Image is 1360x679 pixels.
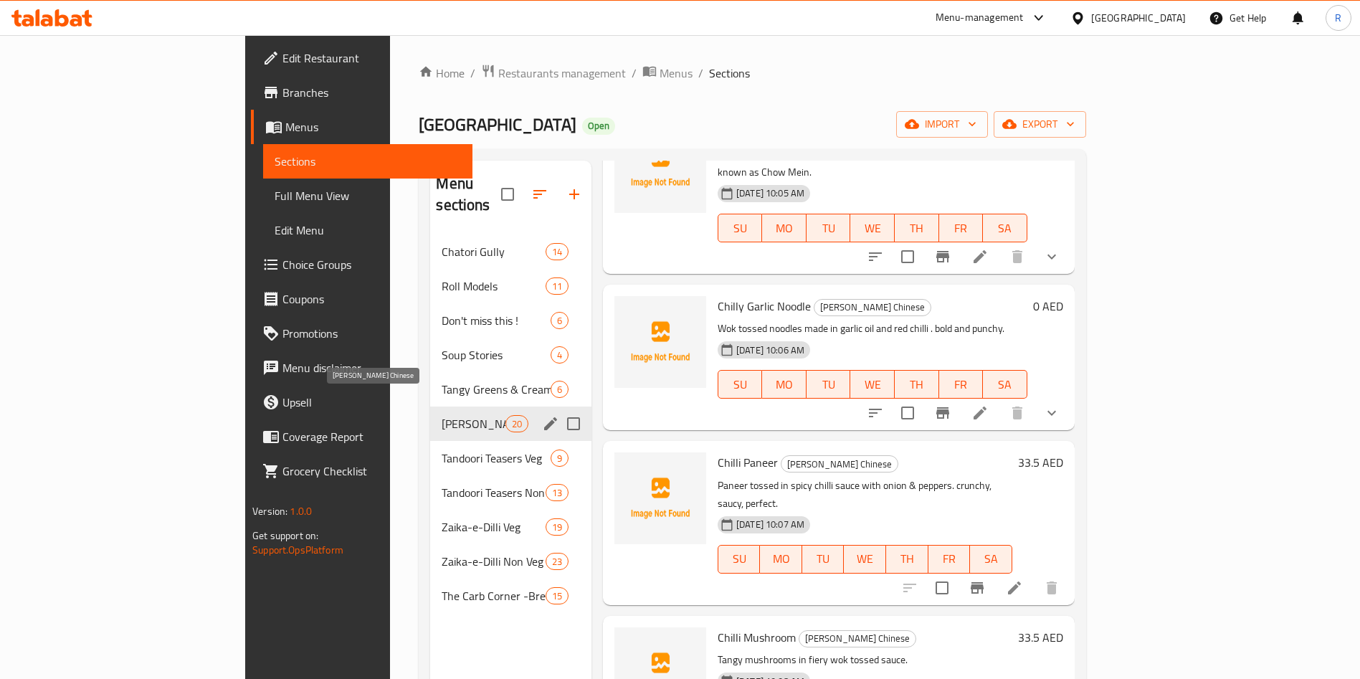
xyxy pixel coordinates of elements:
[812,374,845,395] span: TU
[718,370,762,399] button: SU
[1000,239,1035,274] button: delete
[886,545,928,574] button: TH
[430,407,591,441] div: [PERSON_NAME] Chinese20edit
[1006,579,1023,597] a: Edit menu item
[282,359,461,376] span: Menu disclaimer
[814,299,931,315] span: [PERSON_NAME] Chinese
[546,486,568,500] span: 13
[926,396,960,430] button: Branch-specific-item
[551,383,568,397] span: 6
[762,370,807,399] button: MO
[989,218,1022,239] span: SA
[614,121,706,213] img: Delhi Style Noodle
[282,49,461,67] span: Edit Restaurant
[718,146,1027,181] p: Spicy, addictive, loaded . the dilli twist to your noodle fix..commonly known as Chow Mein.
[927,573,957,603] span: Select to update
[724,218,756,239] span: SU
[939,214,984,242] button: FR
[945,374,978,395] span: FR
[939,370,984,399] button: FR
[430,372,591,407] div: Tangy Greens & Creamy Scenes6
[251,41,472,75] a: Edit Restaurant
[900,218,933,239] span: TH
[928,545,971,574] button: FR
[275,222,461,239] span: Edit Menu
[718,214,762,242] button: SU
[546,553,569,570] div: items
[766,549,796,569] span: MO
[718,452,778,473] span: Chilli Paneer
[983,214,1027,242] button: SA
[856,218,889,239] span: WE
[251,75,472,110] a: Branches
[768,218,801,239] span: MO
[551,314,568,328] span: 6
[895,214,939,242] button: TH
[799,630,916,647] span: [PERSON_NAME] Chinese
[858,239,893,274] button: sort-choices
[282,325,461,342] span: Promotions
[724,549,754,569] span: SU
[282,84,461,101] span: Branches
[263,144,472,179] a: Sections
[1035,571,1069,605] button: delete
[419,64,1085,82] nav: breadcrumb
[1018,452,1063,473] h6: 33.5 AED
[994,111,1086,138] button: export
[802,545,845,574] button: TU
[442,518,545,536] div: Zaika-e-Dilli Veg
[251,454,472,488] a: Grocery Checklist
[1035,239,1069,274] button: show more
[551,452,568,465] span: 9
[814,299,931,316] div: Van Wala Chinese
[493,179,523,209] span: Select all sections
[718,295,811,317] span: Chilly Garlic Noodle
[768,374,801,395] span: MO
[252,526,318,545] span: Get support on:
[546,245,568,259] span: 14
[976,549,1007,569] span: SA
[430,475,591,510] div: Tandoori Teasers Non Veg13
[523,177,557,212] span: Sort sections
[614,296,706,388] img: Chilly Garlic Noodle
[926,239,960,274] button: Branch-specific-item
[430,510,591,544] div: Zaika-e-Dilli Veg19
[285,118,461,136] span: Menus
[582,120,615,132] span: Open
[251,110,472,144] a: Menus
[442,277,545,295] span: Roll Models
[731,518,810,531] span: [DATE] 10:07 AM
[275,187,461,204] span: Full Menu View
[731,343,810,357] span: [DATE] 10:06 AM
[546,589,568,603] span: 15
[718,477,1012,513] p: Paneer tossed in spicy chilli sauce with onion & peppers. crunchy, saucy, perfect.
[251,385,472,419] a: Upsell
[551,450,569,467] div: items
[781,456,898,473] span: [PERSON_NAME] Chinese
[709,65,750,82] span: Sections
[442,450,550,467] span: Tandoori Teasers Veg
[546,521,568,534] span: 19
[858,396,893,430] button: sort-choices
[251,419,472,454] a: Coverage Report
[812,218,845,239] span: TU
[698,65,703,82] li: /
[1335,10,1341,26] span: R
[282,428,461,445] span: Coverage Report
[442,484,545,501] span: Tandoori Teasers Non Veg
[252,541,343,559] a: Support.OpsPlatform
[718,651,1012,669] p: Tangy mushrooms in fiery wok tossed sauce.
[900,374,933,395] span: TH
[760,545,802,574] button: MO
[1043,248,1060,265] svg: Show Choices
[895,370,939,399] button: TH
[251,351,472,385] a: Menu disclaimer
[442,381,550,398] span: Tangy Greens & Creamy Scenes
[945,218,978,239] span: FR
[442,587,545,604] div: The Carb Corner -Breads & Rice
[546,587,569,604] div: items
[430,229,591,619] nav: Menu sections
[960,571,994,605] button: Branch-specific-item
